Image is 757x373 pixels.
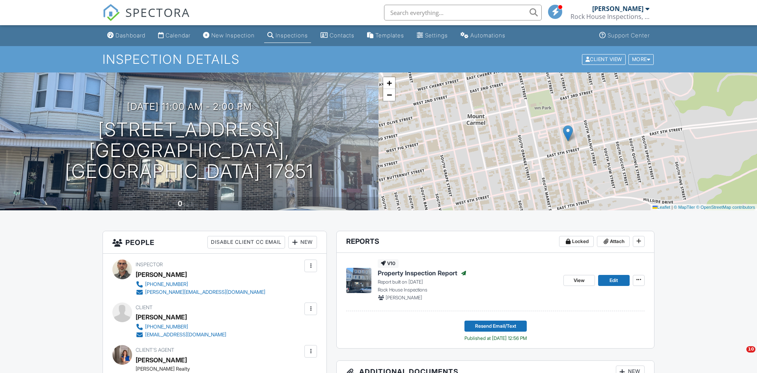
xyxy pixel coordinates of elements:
iframe: Intercom live chat [730,346,749,365]
img: The Best Home Inspection Software - Spectora [103,4,120,21]
div: Calendar [166,32,190,39]
h1: Inspection Details [103,52,654,66]
div: Automations [470,32,505,39]
div: [EMAIL_ADDRESS][DOMAIN_NAME] [145,332,226,338]
div: Dashboard [116,32,145,39]
a: [PHONE_NUMBER] [136,323,226,331]
span: − [387,90,392,100]
span: 10 [746,346,755,353]
a: Support Center [596,28,653,43]
a: © OpenStreetMap contributors [696,205,755,210]
div: New [288,236,317,249]
span: sq. ft. [183,201,194,207]
span: Inspector [136,262,163,267]
h3: [DATE] 11:00 am - 2:00 pm [127,101,252,112]
a: Leaflet [653,205,670,210]
div: Settings [425,32,448,39]
a: Zoom out [383,89,395,101]
div: [PERSON_NAME][EMAIL_ADDRESS][DOMAIN_NAME] [145,289,265,295]
div: [PERSON_NAME] [136,269,187,280]
div: [PERSON_NAME] Realty [136,366,233,372]
div: Support Center [608,32,650,39]
a: Inspections [264,28,311,43]
a: Templates [364,28,407,43]
div: More [628,54,654,65]
a: Zoom in [383,77,395,89]
span: | [671,205,673,210]
div: Client View [582,54,626,65]
div: [PHONE_NUMBER] [145,324,188,330]
a: [PERSON_NAME][EMAIL_ADDRESS][DOMAIN_NAME] [136,288,265,296]
h3: People [103,231,326,254]
div: [PHONE_NUMBER] [145,281,188,288]
a: [EMAIL_ADDRESS][DOMAIN_NAME] [136,331,226,339]
a: Automations (Basic) [457,28,509,43]
div: New Inspection [211,32,255,39]
div: Templates [375,32,404,39]
h1: [STREET_ADDRESS] [GEOGRAPHIC_DATA], [GEOGRAPHIC_DATA] 17851 [13,119,366,182]
a: Calendar [155,28,194,43]
div: Inspections [276,32,308,39]
a: [PHONE_NUMBER] [136,280,265,288]
div: Contacts [330,32,354,39]
a: New Inspection [200,28,258,43]
div: Disable Client CC Email [207,236,285,249]
span: Client's Agent [136,347,174,353]
a: Settings [414,28,451,43]
input: Search everything... [384,5,542,20]
a: © MapTiler [674,205,695,210]
span: Client [136,304,153,310]
div: 0 [178,199,182,208]
span: + [387,78,392,88]
a: Contacts [317,28,358,43]
span: SPECTORA [125,4,190,20]
a: Dashboard [104,28,149,43]
div: Rock House Inspections, LLC. [571,13,649,20]
a: SPECTORA [103,11,190,27]
div: [PERSON_NAME] [136,311,187,323]
div: [PERSON_NAME] [592,5,643,13]
img: Marker [563,125,573,141]
a: [PERSON_NAME] [136,354,187,366]
a: Client View [581,56,628,62]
